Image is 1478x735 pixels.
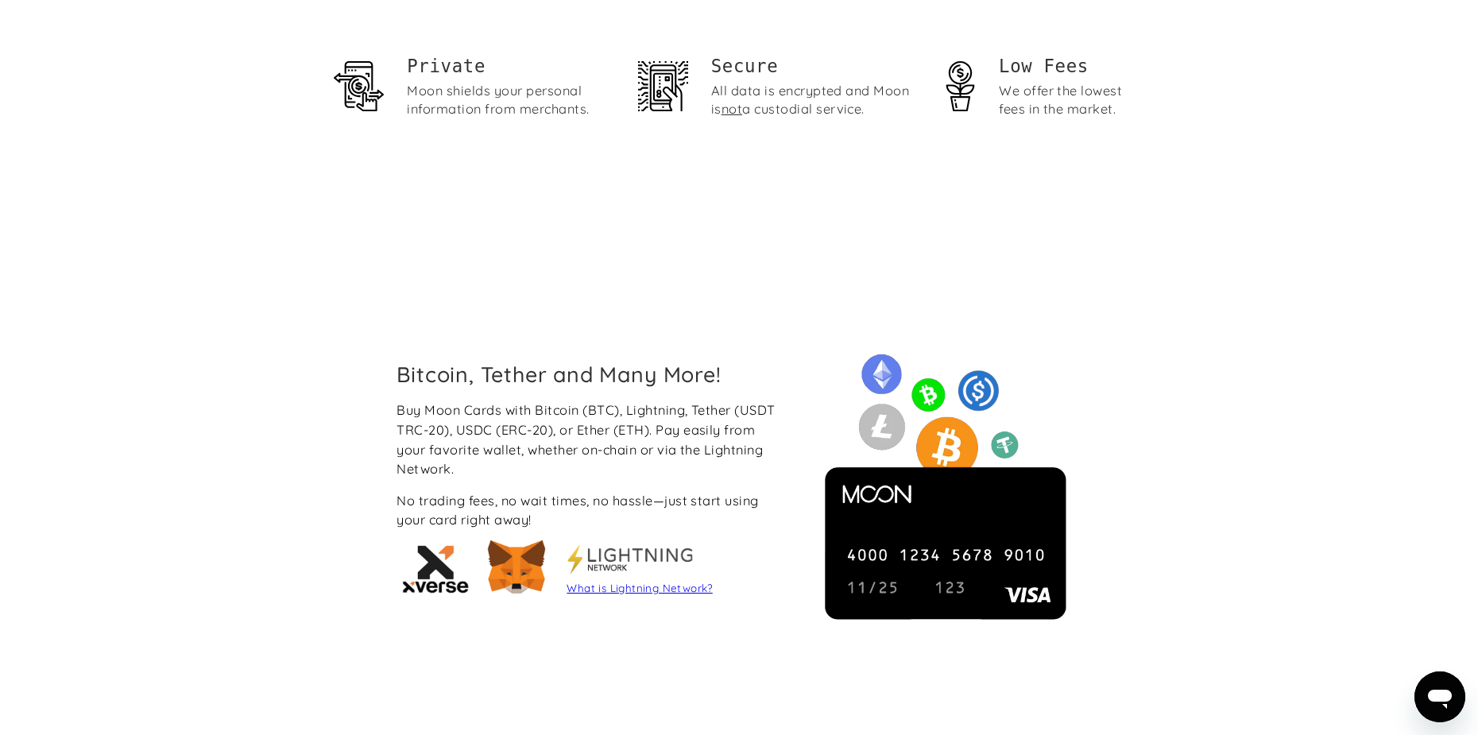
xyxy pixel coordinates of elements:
div: We offer the lowest fees in the market. [999,82,1144,118]
div: No trading fees, no wait times, no hassle—just start using your card right away! [397,491,785,530]
a: What is Lightning Network? [567,582,712,594]
img: Security [638,61,688,111]
iframe: Button to launch messaging window [1414,671,1465,722]
span: not [722,101,742,117]
h2: Secure [711,54,916,79]
div: Buy Moon Cards with Bitcoin (BTC), Lightning, Tether (USDT TRC-20), USDC (ERC-20), or Ether (ETH)... [397,400,785,478]
img: xVerse [397,536,476,600]
img: Privacy [334,61,384,111]
h1: Low Fees [999,54,1144,79]
h2: Bitcoin, Tether and Many More! [397,362,785,387]
div: All data is encrypted and Moon is a custodial service. [711,82,916,118]
div: Moon shields your personal information from merchants. [407,82,612,118]
img: Metamask [481,532,552,604]
img: Moon cards can be purchased with a variety of cryptocurrency including Bitcoin, Lightning, USDC, ... [809,350,1082,624]
img: Metamask [567,544,694,575]
h1: Private [407,54,612,79]
img: Money stewardship [935,61,985,111]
